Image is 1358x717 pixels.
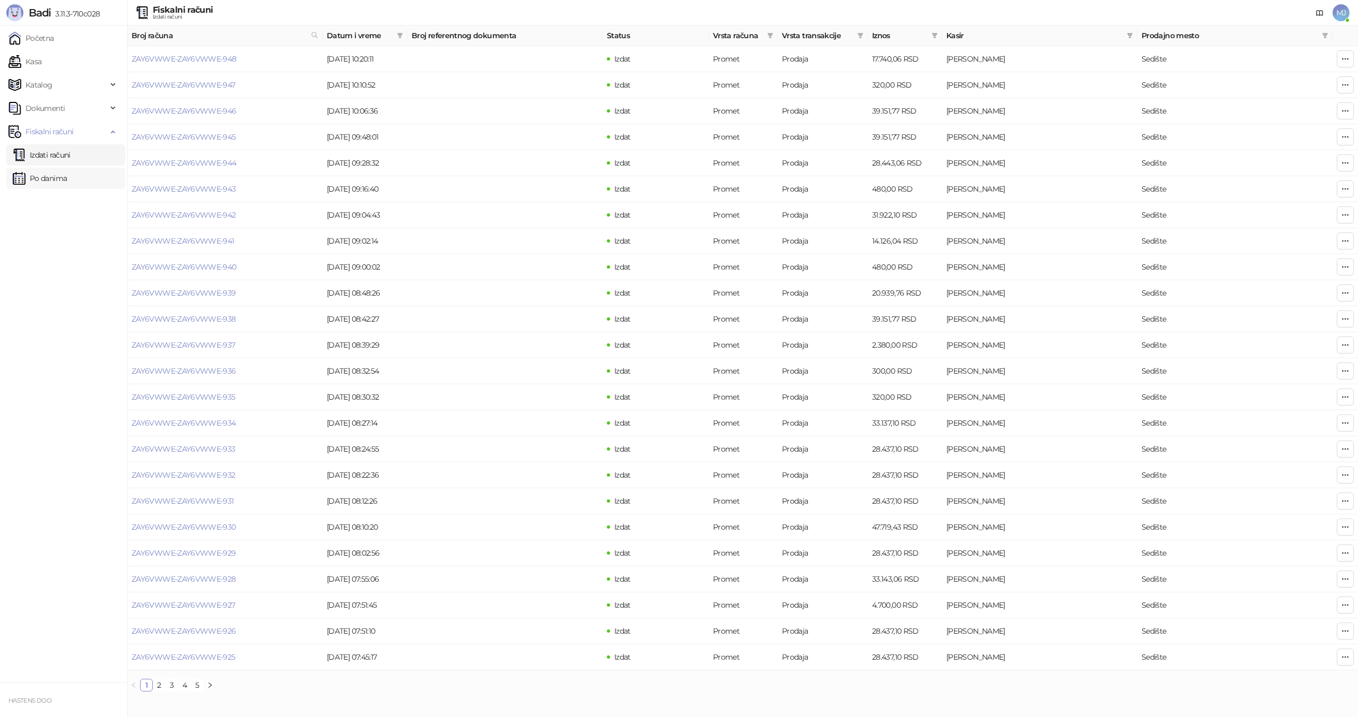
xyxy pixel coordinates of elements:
td: ZAY6VWWE-ZAY6VWWE-934 [127,410,323,436]
td: Miloš Jovović [942,358,1137,384]
span: Izdat [614,496,631,506]
td: 39.151,77 RSD [868,124,942,150]
td: Promet [709,254,778,280]
td: [DATE] 08:27:14 [323,410,407,436]
span: 3.11.3-710c028 [51,9,100,19]
td: ZAY6VWWE-ZAY6VWWE-945 [127,124,323,150]
a: Izdati računi [13,144,71,166]
a: ZAY6VWWE-ZAY6VWWE-946 [132,106,237,116]
td: [DATE] 09:04:43 [323,202,407,228]
td: ZAY6VWWE-ZAY6VWWE-943 [127,176,323,202]
li: 2 [153,679,166,692]
td: [DATE] 09:48:01 [323,124,407,150]
td: [DATE] 08:02:56 [323,540,407,566]
td: ZAY6VWWE-ZAY6VWWE-947 [127,72,323,98]
td: Promet [709,46,778,72]
td: Sedište [1137,436,1333,462]
span: Izdat [614,210,631,220]
span: Izdat [614,80,631,90]
th: Kasir [942,25,1137,46]
td: Promet [709,202,778,228]
td: Prodaja [778,332,868,358]
td: 2.380,00 RSD [868,332,942,358]
td: Prodaja [778,72,868,98]
td: ZAY6VWWE-ZAY6VWWE-941 [127,228,323,254]
a: ZAY6VWWE-ZAY6VWWE-931 [132,496,234,506]
td: Sedište [1137,384,1333,410]
span: Izdat [614,262,631,272]
td: ZAY6VWWE-ZAY6VWWE-929 [127,540,323,566]
td: ZAY6VWWE-ZAY6VWWE-931 [127,488,323,514]
span: Vrsta transakcije [782,30,853,41]
span: MJ [1333,4,1350,21]
li: 3 [166,679,178,692]
td: Prodaja [778,358,868,384]
span: left [130,682,137,688]
a: ZAY6VWWE-ZAY6VWWE-947 [132,80,236,90]
span: Iznos [872,30,927,41]
td: 39.151,77 RSD [868,306,942,332]
td: ZAY6VWWE-ZAY6VWWE-942 [127,202,323,228]
td: Miloš Jovović [942,644,1137,670]
td: Prodaja [778,566,868,592]
td: ZAY6VWWE-ZAY6VWWE-927 [127,592,323,618]
span: Izdat [614,626,631,636]
td: Miloš Jovović [942,540,1137,566]
span: Izdat [614,444,631,454]
td: Prodaja [778,150,868,176]
span: Izdat [614,548,631,558]
span: right [207,682,213,688]
a: ZAY6VWWE-ZAY6VWWE-945 [132,132,236,142]
th: Broj referentnog dokumenta [407,25,603,46]
td: ZAY6VWWE-ZAY6VWWE-930 [127,514,323,540]
span: filter [857,32,864,39]
td: 17.740,06 RSD [868,46,942,72]
td: Sedište [1137,72,1333,98]
td: Miloš Jovović [942,618,1137,644]
span: Datum i vreme [327,30,393,41]
td: Miloš Jovović [942,176,1137,202]
a: 1 [141,679,152,691]
td: Promet [709,488,778,514]
td: Miloš Jovović [942,306,1137,332]
span: Fiskalni računi [25,121,73,142]
td: 33.137,10 RSD [868,410,942,436]
td: Promet [709,98,778,124]
span: Izdat [614,314,631,324]
td: 480,00 RSD [868,176,942,202]
td: ZAY6VWWE-ZAY6VWWE-936 [127,358,323,384]
td: ZAY6VWWE-ZAY6VWWE-938 [127,306,323,332]
td: [DATE] 10:10:52 [323,72,407,98]
span: Izdat [614,158,631,168]
span: Prodajno mesto [1142,30,1318,41]
a: ZAY6VWWE-ZAY6VWWE-934 [132,418,236,428]
a: Dokumentacija [1311,4,1328,21]
td: ZAY6VWWE-ZAY6VWWE-932 [127,462,323,488]
td: Sedište [1137,176,1333,202]
span: filter [1320,28,1330,44]
td: Prodaja [778,488,868,514]
td: Sedište [1137,202,1333,228]
td: Sedište [1137,566,1333,592]
td: 320,00 RSD [868,72,942,98]
td: Prodaja [778,176,868,202]
td: ZAY6VWWE-ZAY6VWWE-926 [127,618,323,644]
td: Promet [709,540,778,566]
span: filter [932,32,938,39]
a: Po danima [13,168,67,189]
td: [DATE] 08:30:32 [323,384,407,410]
td: [DATE] 08:48:26 [323,280,407,306]
td: Prodaja [778,280,868,306]
td: Sedište [1137,462,1333,488]
td: 480,00 RSD [868,254,942,280]
li: 4 [178,679,191,692]
td: [DATE] 08:12:26 [323,488,407,514]
td: Sedište [1137,592,1333,618]
small: HASTENS DOO [8,697,51,704]
td: Prodaja [778,46,868,72]
td: Promet [709,384,778,410]
td: [DATE] 09:00:02 [323,254,407,280]
td: Promet [709,306,778,332]
td: Sedište [1137,98,1333,124]
td: Promet [709,644,778,670]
